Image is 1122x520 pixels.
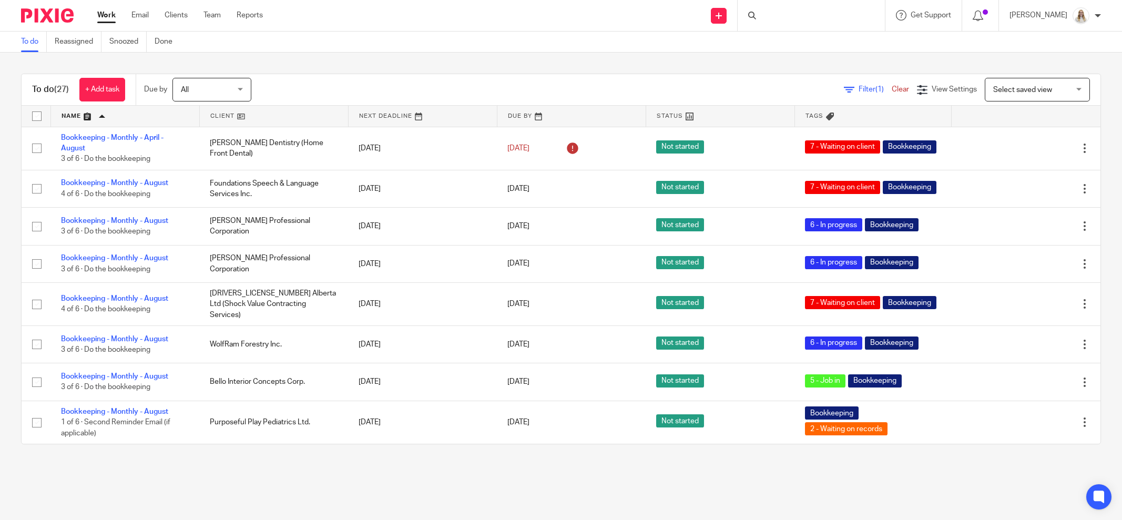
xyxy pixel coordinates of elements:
span: 6 - In progress [805,337,862,350]
span: [DATE] [507,378,529,385]
span: 3 of 6 · Do the bookkeeping [61,384,150,391]
span: 6 - In progress [805,218,862,231]
td: [PERSON_NAME] Dentistry (Home Front Dental) [199,127,348,170]
span: Bookkeeping [865,218,919,231]
span: 7 - Waiting on client [805,181,880,194]
span: Bookkeeping [865,256,919,269]
span: Tags [805,113,823,119]
a: Email [131,10,149,21]
td: [PERSON_NAME] Professional Corporation [199,208,348,245]
span: Bookkeeping [805,406,859,420]
a: Bookkeeping - Monthly - August [61,408,168,415]
td: [DATE] [348,208,497,245]
span: 4 of 6 · Do the bookkeeping [61,190,150,198]
span: 3 of 6 · Do the bookkeeping [61,266,150,273]
span: Get Support [911,12,951,19]
a: Work [97,10,116,21]
span: (1) [875,86,884,93]
h1: To do [32,84,69,95]
p: Due by [144,84,167,95]
a: Team [203,10,221,21]
td: [DATE] [348,363,497,401]
span: Not started [656,218,704,231]
a: Snoozed [109,32,147,52]
p: [PERSON_NAME] [1009,10,1067,21]
span: 3 of 6 · Do the bookkeeping [61,228,150,235]
a: Bookkeeping - Monthly - August [61,295,168,302]
td: [DATE] [348,127,497,170]
span: View Settings [932,86,977,93]
span: [DATE] [507,260,529,268]
a: Bookkeeping - Monthly - August [61,254,168,262]
td: [DATE] [348,170,497,207]
span: (27) [54,85,69,94]
span: All [181,86,189,94]
a: Done [155,32,180,52]
a: Reassigned [55,32,101,52]
span: [DATE] [507,145,529,152]
span: [DATE] [507,300,529,308]
span: [DATE] [507,341,529,348]
span: Not started [656,181,704,194]
td: [DATE] [348,401,497,444]
img: Headshot%2011-2024%20white%20background%20square%202.JPG [1073,7,1089,24]
span: Not started [656,296,704,309]
td: [DATE] [348,245,497,282]
a: Bookkeeping - Monthly - April - August [61,134,164,152]
span: Not started [656,256,704,269]
a: + Add task [79,78,125,101]
span: Not started [656,374,704,388]
a: Bookkeeping - Monthly - August [61,373,168,380]
span: 3 of 6 · Do the bookkeeping [61,346,150,353]
td: WolfRam Forestry Inc. [199,325,348,363]
span: 4 of 6 · Do the bookkeeping [61,306,150,313]
td: [DRIVERS_LICENSE_NUMBER] Alberta Ltd (Shock Value Contracting Services) [199,282,348,325]
span: 3 of 6 · Do the bookkeeping [61,155,150,162]
a: Bookkeeping - Monthly - August [61,179,168,187]
a: To do [21,32,47,52]
span: Bookkeeping [883,296,936,309]
td: [PERSON_NAME] Professional Corporation [199,245,348,282]
span: 5 - Job in [805,374,845,388]
span: Not started [656,414,704,427]
span: Bookkeeping [883,140,936,154]
a: Bookkeeping - Monthly - August [61,335,168,343]
span: Bookkeeping [865,337,919,350]
span: [DATE] [507,419,529,426]
td: Foundations Speech & Language Services Inc. [199,170,348,207]
td: Purposeful Play Pediatrics Ltd. [199,401,348,444]
span: [DATE] [507,185,529,192]
span: 2 - Waiting on records [805,422,888,435]
span: Bookkeeping [848,374,902,388]
span: 1 of 6 · Second Reminder Email (if applicable) [61,419,170,437]
span: 7 - Waiting on client [805,296,880,309]
a: Clients [165,10,188,21]
span: Not started [656,337,704,350]
span: 6 - In progress [805,256,862,269]
td: [DATE] [348,282,497,325]
span: [DATE] [507,222,529,230]
span: Not started [656,140,704,154]
a: Clear [892,86,909,93]
td: [DATE] [348,325,497,363]
span: Filter [859,86,892,93]
img: Pixie [21,8,74,23]
span: Bookkeeping [883,181,936,194]
td: Bello Interior Concepts Corp. [199,363,348,401]
a: Bookkeeping - Monthly - August [61,217,168,225]
a: Reports [237,10,263,21]
span: Select saved view [993,86,1052,94]
span: 7 - Waiting on client [805,140,880,154]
